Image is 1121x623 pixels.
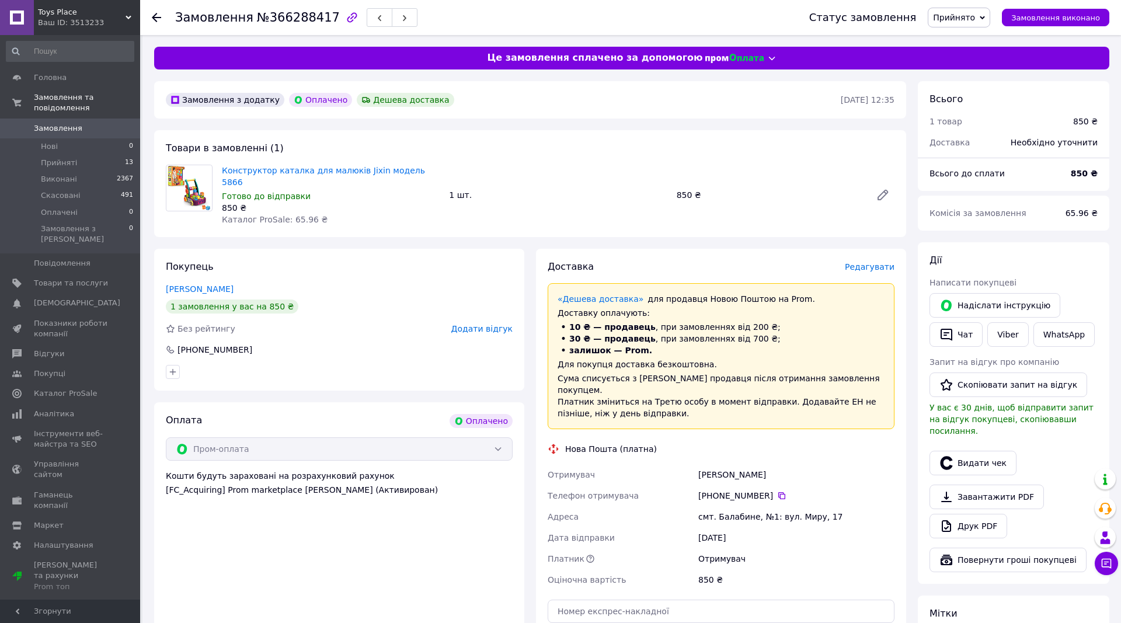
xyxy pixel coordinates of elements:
[177,324,235,333] span: Без рейтингу
[696,506,897,527] div: смт. Балабине, №1: вул. Миру, 17
[34,298,120,308] span: [DEMOGRAPHIC_DATA]
[34,560,108,592] span: [PERSON_NAME] та рахунки
[558,294,643,304] a: «Дешева доставка»
[34,278,108,288] span: Товари та послуги
[1002,9,1109,26] button: Замовлення виконано
[929,451,1016,475] button: Видати чек
[166,261,214,272] span: Покупець
[929,485,1044,509] a: Завантажити PDF
[121,190,133,201] span: 491
[929,255,942,266] span: Дії
[34,429,108,450] span: Інструменти веб-майстра та SEO
[1073,116,1098,127] div: 850 ₴
[34,72,67,83] span: Головна
[569,334,656,343] span: 30 ₴ — продавець
[929,208,1026,218] span: Комісія за замовлення
[871,183,894,207] a: Редагувати
[34,388,97,399] span: Каталог ProSale
[548,554,584,563] span: Платник
[34,520,64,531] span: Маркет
[34,368,65,379] span: Покупці
[696,464,897,485] div: [PERSON_NAME]
[929,322,983,347] button: Чат
[929,373,1087,397] button: Скопіювати запит на відгук
[34,92,140,113] span: Замовлення та повідомлення
[929,169,1005,178] span: Всього до сплати
[41,190,81,201] span: Скасовані
[34,490,108,511] span: Гаманець компанії
[34,258,90,269] span: Повідомлення
[696,527,897,548] div: [DATE]
[929,117,962,126] span: 1 товар
[548,261,594,272] span: Доставка
[929,514,1007,538] a: Друк PDF
[1066,208,1098,218] span: 65.96 ₴
[168,165,211,211] img: Конструктор каталка для малюків Jixin модель 5866
[34,318,108,339] span: Показники роботи компанії
[929,357,1059,367] span: Запит на відгук про компанію
[558,373,885,419] div: Сума списується з [PERSON_NAME] продавця після отримання замовлення покупцем. Платник зміниться н...
[558,307,885,319] div: Доставку оплачують:
[41,174,77,185] span: Виконані
[450,414,513,428] div: Оплачено
[175,11,253,25] span: Замовлення
[672,187,866,203] div: 850 ₴
[696,569,897,590] div: 850 ₴
[166,484,513,496] div: [FC_Acquiring] Prom marketplace [PERSON_NAME] (Активирован)
[569,322,656,332] span: 10 ₴ — продавець
[34,123,82,134] span: Замовлення
[929,293,1060,318] button: Надіслати інструкцію
[548,600,894,623] input: Номер експрес-накладної
[929,93,963,105] span: Всього
[845,262,894,272] span: Редагувати
[166,284,234,294] a: [PERSON_NAME]
[166,93,284,107] div: Замовлення з додатку
[6,41,134,62] input: Пошук
[129,224,133,245] span: 0
[176,344,253,356] div: [PHONE_NUMBER]
[562,443,660,455] div: Нова Пошта (платна)
[1004,130,1105,155] div: Необхідно уточнити
[696,548,897,569] div: Отримувач
[548,533,615,542] span: Дата відправки
[166,415,202,426] span: Оплата
[841,95,894,105] time: [DATE] 12:35
[125,158,133,168] span: 13
[41,224,129,245] span: Замовлення з [PERSON_NAME]
[1033,322,1095,347] a: WhatsApp
[548,491,639,500] span: Телефон отримувача
[558,293,885,305] div: для продавця Новою Поштою на Prom.
[222,215,328,224] span: Каталог ProSale: 65.96 ₴
[34,409,74,419] span: Аналітика
[38,18,140,28] div: Ваш ID: 3513233
[1011,13,1100,22] span: Замовлення виконано
[809,12,917,23] div: Статус замовлення
[451,324,513,333] span: Додати відгук
[34,459,108,480] span: Управління сайтом
[41,141,58,152] span: Нові
[166,142,284,154] span: Товари в замовленні (1)
[289,93,352,107] div: Оплачено
[117,174,133,185] span: 2367
[487,51,702,65] span: Це замовлення сплачено за допомогою
[152,12,161,23] div: Повернутися назад
[1095,552,1118,575] button: Чат з покупцем
[548,575,626,584] span: Оціночна вартість
[548,512,579,521] span: Адреса
[929,608,958,619] span: Мітки
[257,11,340,25] span: №366288417
[698,490,894,502] div: [PHONE_NUMBER]
[41,158,77,168] span: Прийняті
[222,192,311,201] span: Готово до відправки
[444,187,671,203] div: 1 шт.
[1071,169,1098,178] b: 850 ₴
[569,346,652,355] span: залишок — Prom.
[987,322,1028,347] a: Viber
[558,333,885,344] li: , при замовленнях від 700 ₴;
[929,548,1087,572] button: Повернути гроші покупцеві
[34,582,108,592] div: Prom топ
[929,403,1094,436] span: У вас є 30 днів, щоб відправити запит на відгук покупцеві, скопіювавши посилання.
[38,7,126,18] span: Toys Place
[558,359,885,370] div: Для покупця доставка безкоштовна.
[34,540,93,551] span: Налаштування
